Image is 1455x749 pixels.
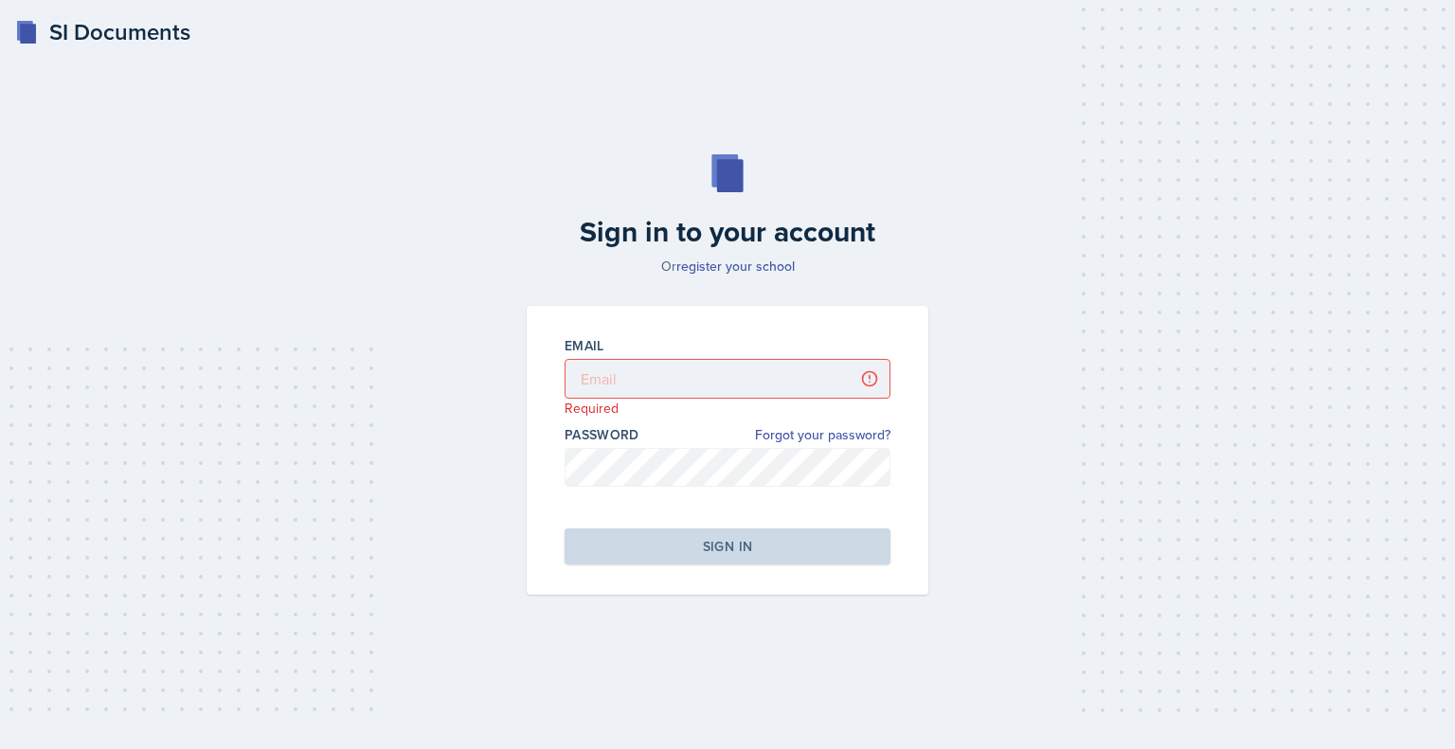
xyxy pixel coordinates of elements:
h2: Sign in to your account [515,215,940,249]
p: Required [565,399,890,418]
input: Email [565,359,890,399]
a: Forgot your password? [755,425,890,445]
label: Email [565,336,604,355]
a: register your school [676,257,795,276]
label: Password [565,425,639,444]
p: Or [515,257,940,276]
div: Sign in [703,537,752,556]
a: SI Documents [15,15,190,49]
button: Sign in [565,528,890,564]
